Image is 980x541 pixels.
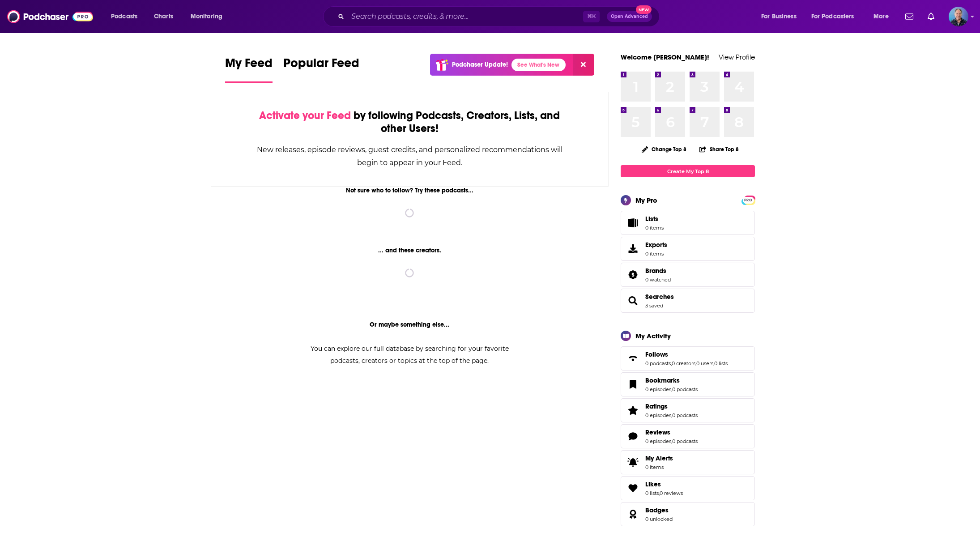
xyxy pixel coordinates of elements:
[624,482,642,494] a: Likes
[624,217,642,229] span: Lists
[256,109,563,135] div: by following Podcasts, Creators, Lists, and other Users!
[621,165,755,177] a: Create My Top 8
[645,225,664,231] span: 0 items
[660,490,683,496] a: 0 reviews
[671,386,672,392] span: ,
[611,14,648,19] span: Open Advanced
[696,360,713,366] a: 0 users
[624,378,642,391] a: Bookmarks
[645,402,668,410] span: Ratings
[672,438,698,444] a: 0 podcasts
[225,55,273,83] a: My Feed
[719,53,755,61] a: View Profile
[645,267,671,275] a: Brands
[636,144,692,155] button: Change Top 8
[299,343,520,367] div: You can explore our full database by searching for your favorite podcasts, creators or topics at ...
[645,480,683,488] a: Likes
[645,251,667,257] span: 0 items
[621,263,755,287] span: Brands
[624,430,642,443] a: Reviews
[211,247,609,254] div: ... and these creators.
[805,9,867,24] button: open menu
[645,506,669,514] span: Badges
[645,402,698,410] a: Ratings
[148,9,179,24] a: Charts
[949,7,968,26] img: User Profile
[621,424,755,448] span: Reviews
[332,6,668,27] div: Search podcasts, credits, & more...
[624,294,642,307] a: Searches
[672,412,698,418] a: 0 podcasts
[645,490,659,496] a: 0 lists
[645,277,671,283] a: 0 watched
[761,10,797,23] span: For Business
[621,53,709,61] a: Welcome [PERSON_NAME]!
[902,9,917,24] a: Show notifications dropdown
[624,268,642,281] a: Brands
[645,302,663,309] a: 3 saved
[621,237,755,261] a: Exports
[154,10,173,23] span: Charts
[743,197,754,204] span: PRO
[225,55,273,76] span: My Feed
[621,398,755,422] span: Ratings
[645,241,667,249] span: Exports
[873,10,889,23] span: More
[259,109,351,122] span: Activate your Feed
[645,506,673,514] a: Badges
[624,352,642,365] a: Follows
[635,332,671,340] div: My Activity
[645,516,673,522] a: 0 unlocked
[645,454,673,462] span: My Alerts
[645,464,673,470] span: 0 items
[645,412,671,418] a: 0 episodes
[211,321,609,328] div: Or maybe something else...
[621,289,755,313] span: Searches
[105,9,149,24] button: open menu
[635,196,657,204] div: My Pro
[621,450,755,474] a: My Alerts
[184,9,234,24] button: open menu
[621,502,755,526] span: Badges
[645,386,671,392] a: 0 episodes
[636,5,652,14] span: New
[811,10,854,23] span: For Podcasters
[621,372,755,396] span: Bookmarks
[256,143,563,169] div: New releases, episode reviews, guest credits, and personalized recommendations will begin to appe...
[211,187,609,194] div: Not sure who to follow? Try these podcasts...
[621,476,755,500] span: Likes
[645,376,698,384] a: Bookmarks
[621,346,755,371] span: Follows
[713,360,714,366] span: ,
[645,293,674,301] a: Searches
[924,9,938,24] a: Show notifications dropdown
[645,350,668,358] span: Follows
[645,215,664,223] span: Lists
[283,55,359,76] span: Popular Feed
[645,428,670,436] span: Reviews
[743,196,754,203] a: PRO
[452,61,508,68] p: Podchaser Update!
[624,243,642,255] span: Exports
[659,490,660,496] span: ,
[7,8,93,25] img: Podchaser - Follow, Share and Rate Podcasts
[671,438,672,444] span: ,
[607,11,652,22] button: Open AdvancedNew
[949,7,968,26] button: Show profile menu
[699,141,739,158] button: Share Top 8
[671,412,672,418] span: ,
[949,7,968,26] span: Logged in as Andy_ART19
[714,360,728,366] a: 0 lists
[191,10,222,23] span: Monitoring
[645,428,698,436] a: Reviews
[348,9,583,24] input: Search podcasts, credits, & more...
[755,9,808,24] button: open menu
[645,215,658,223] span: Lists
[645,267,666,275] span: Brands
[624,456,642,469] span: My Alerts
[645,360,671,366] a: 0 podcasts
